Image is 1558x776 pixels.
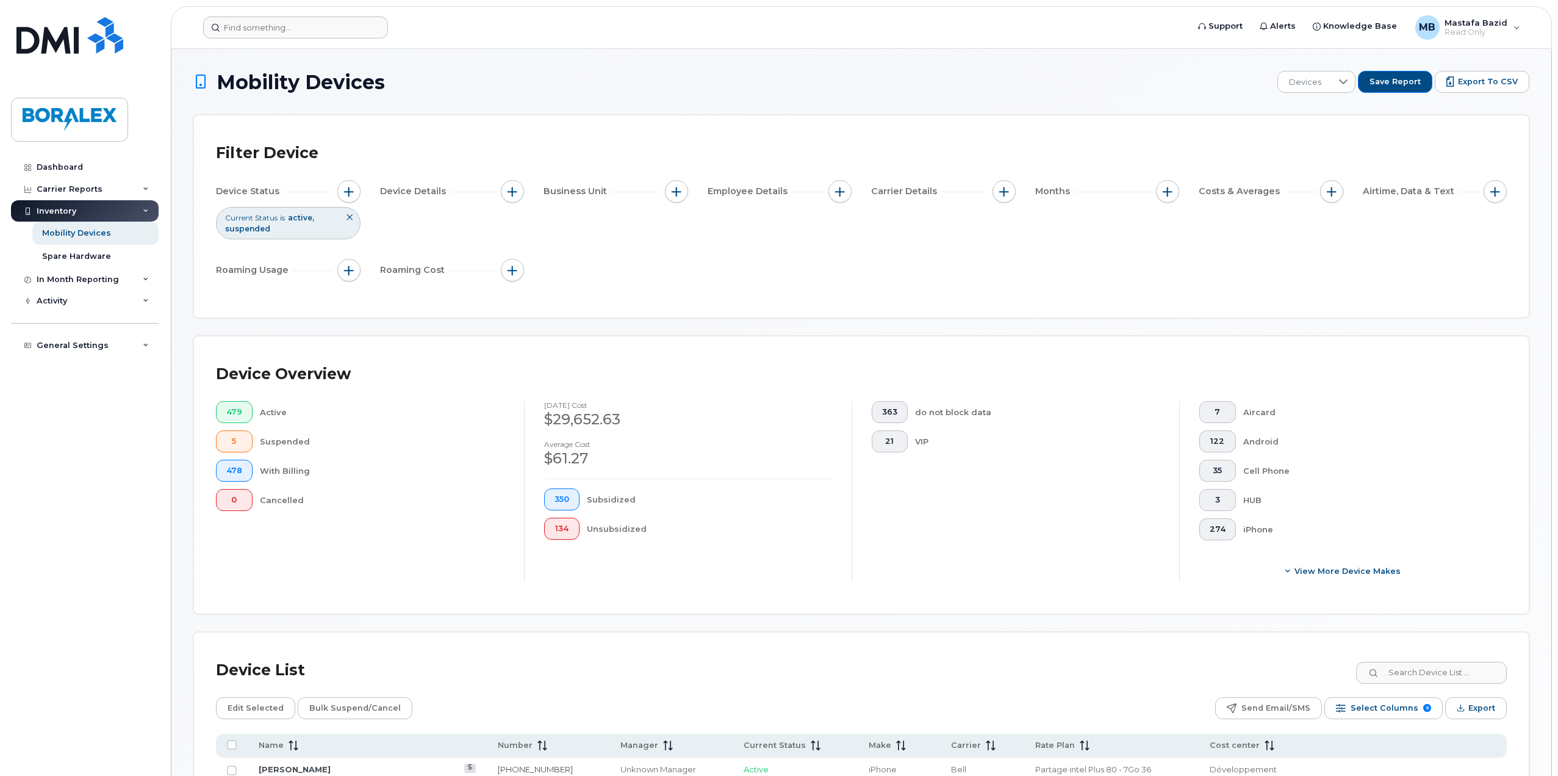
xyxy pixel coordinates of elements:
[464,764,476,773] a: View Last Bill
[260,430,505,452] div: Suspended
[260,401,505,423] div: Active
[544,448,832,469] div: $61.27
[744,764,769,774] span: Active
[498,740,533,751] span: Number
[1468,699,1495,717] span: Export
[1358,71,1432,93] button: Save Report
[260,460,505,482] div: With Billing
[216,401,253,423] button: 479
[544,518,580,540] button: 134
[216,358,351,390] div: Device Overview
[1210,764,1277,774] span: Développement
[1199,401,1236,423] button: 7
[309,699,401,717] span: Bulk Suspend/Cancel
[882,407,897,417] span: 363
[498,764,573,774] a: [PHONE_NUMBER]
[1423,704,1431,712] span: 9
[380,264,448,277] span: Roaming Cost
[872,430,908,452] button: 21
[1210,524,1226,534] span: 274
[226,407,242,417] span: 479
[1241,699,1310,717] span: Send Email/SMS
[620,740,658,751] span: Manager
[544,401,832,409] h4: [DATE] cost
[1243,518,1488,540] div: iPhone
[1035,740,1075,751] span: Rate Plan
[1199,185,1283,198] span: Costs & Averages
[1370,76,1421,87] span: Save Report
[620,764,722,775] div: Unknown Manager
[216,264,292,277] span: Roaming Usage
[259,740,284,751] span: Name
[1243,489,1488,511] div: HUB
[1199,560,1487,582] button: View More Device Makes
[871,185,941,198] span: Carrier Details
[225,224,270,233] span: suspended
[555,524,569,534] span: 134
[1243,460,1488,482] div: Cell Phone
[298,697,412,719] button: Bulk Suspend/Cancel
[280,212,285,223] span: is
[555,495,569,504] span: 350
[882,437,897,446] span: 21
[1351,699,1418,717] span: Select Columns
[1324,697,1443,719] button: Select Columns 9
[1278,71,1332,93] span: Devices
[544,488,580,510] button: 350
[872,401,908,423] button: 363
[544,440,832,448] h4: Average cost
[1210,466,1226,476] span: 35
[951,764,966,774] span: Bell
[1199,489,1236,511] button: 3
[544,409,832,430] div: $29,652.63
[1243,430,1488,452] div: Android
[1210,407,1226,417] span: 7
[1294,565,1401,577] span: View More Device Makes
[216,460,253,482] button: 478
[1458,76,1518,87] span: Export to CSV
[1445,697,1507,719] button: Export
[915,430,1160,452] div: VIP
[744,740,806,751] span: Current Status
[216,137,318,169] div: Filter Device
[1035,764,1151,774] span: Partage intel Plus 80 - 7Go 36
[226,495,242,505] span: 0
[1363,185,1458,198] span: Airtime, Data & Text
[951,740,981,751] span: Carrier
[869,740,891,751] span: Make
[380,185,450,198] span: Device Details
[216,655,305,686] div: Device List
[1210,495,1226,505] span: 3
[915,401,1160,423] div: do not block data
[1199,518,1236,540] button: 274
[587,518,833,540] div: Unsubsidized
[1199,460,1236,482] button: 35
[228,699,284,717] span: Edit Selected
[1356,662,1507,684] input: Search Device List ...
[1210,740,1260,751] span: Cost center
[259,764,331,774] a: [PERSON_NAME]
[216,697,295,719] button: Edit Selected
[1243,401,1488,423] div: Aircard
[1210,437,1226,446] span: 122
[288,213,314,222] span: active
[216,430,253,452] button: 5
[1215,697,1322,719] button: Send Email/SMS
[1199,430,1236,452] button: 122
[708,185,791,198] span: Employee Details
[226,466,242,476] span: 478
[217,71,385,93] span: Mobility Devices
[869,764,897,774] span: iPhone
[225,212,278,223] span: Current Status
[1035,185,1074,198] span: Months
[544,185,611,198] span: Business Unit
[216,489,253,511] button: 0
[1435,71,1529,93] button: Export to CSV
[587,488,833,510] div: Subsidized
[260,489,505,511] div: Cancelled
[226,437,242,446] span: 5
[216,185,283,198] span: Device Status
